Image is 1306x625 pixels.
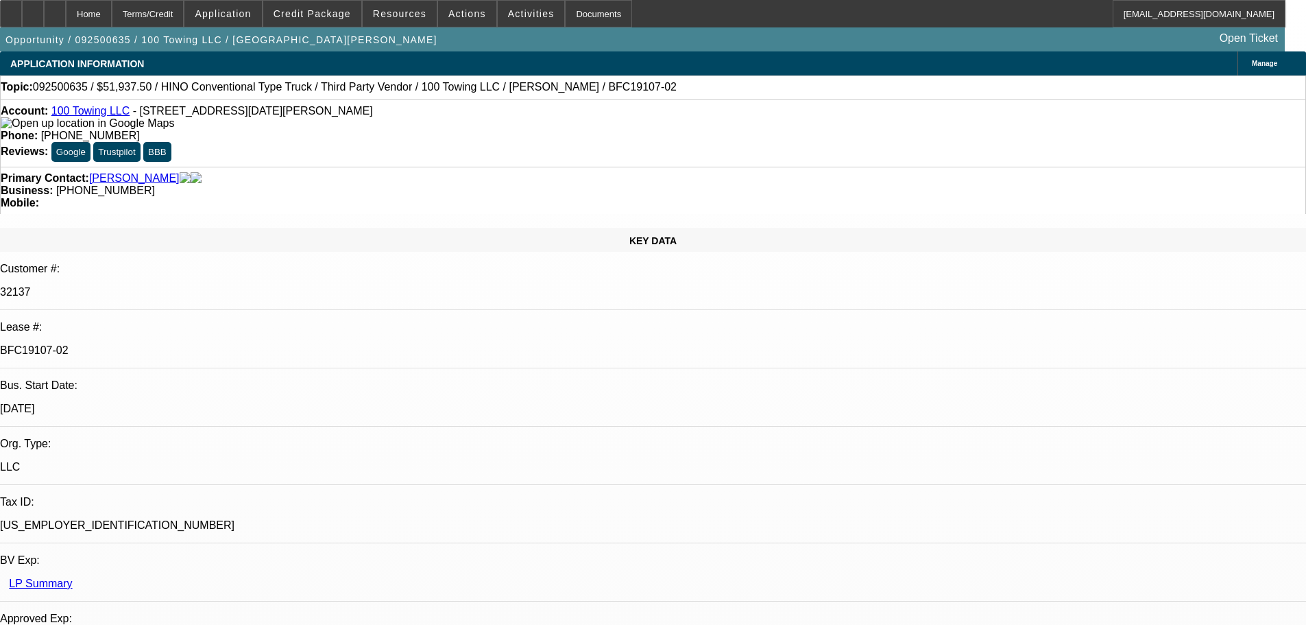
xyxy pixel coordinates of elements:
[195,8,251,19] span: Application
[93,142,140,162] button: Trustpilot
[363,1,437,27] button: Resources
[1,117,174,129] a: View Google Maps
[1,117,174,130] img: Open up location in Google Maps
[508,8,555,19] span: Activities
[448,8,486,19] span: Actions
[274,8,351,19] span: Credit Package
[1,145,48,157] strong: Reviews:
[629,235,677,246] span: KEY DATA
[438,1,496,27] button: Actions
[89,172,180,185] a: [PERSON_NAME]
[180,172,191,185] img: facebook-icon.png
[1252,60,1277,67] span: Manage
[1,105,48,117] strong: Account:
[184,1,261,27] button: Application
[1,172,89,185] strong: Primary Contact:
[51,105,130,117] a: 100 Towing LLC
[41,130,140,141] span: [PHONE_NUMBER]
[373,8,426,19] span: Resources
[191,172,202,185] img: linkedin-icon.png
[143,142,171,162] button: BBB
[263,1,361,27] button: Credit Package
[9,578,72,589] a: LP Summary
[5,34,437,45] span: Opportunity / 092500635 / 100 Towing LLC / [GEOGRAPHIC_DATA][PERSON_NAME]
[56,185,155,196] span: [PHONE_NUMBER]
[1,197,39,209] strong: Mobile:
[51,142,90,162] button: Google
[1214,27,1283,50] a: Open Ticket
[10,58,144,69] span: APPLICATION INFORMATION
[1,130,38,141] strong: Phone:
[1,185,53,196] strong: Business:
[498,1,565,27] button: Activities
[133,105,373,117] span: - [STREET_ADDRESS][DATE][PERSON_NAME]
[1,81,33,93] strong: Topic:
[33,81,677,93] span: 092500635 / $51,937.50 / HINO Conventional Type Truck / Third Party Vendor / 100 Towing LLC / [PE...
